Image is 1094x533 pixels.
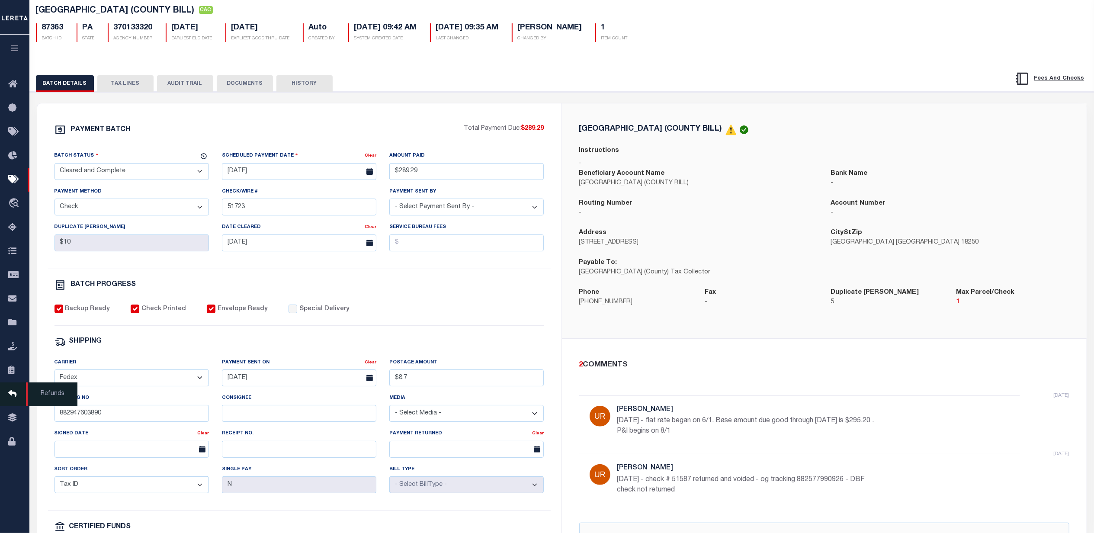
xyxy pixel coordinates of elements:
[464,124,544,134] p: Total Payment Due:
[231,35,290,42] p: EARLIEST GOOD THRU DATE
[617,475,877,495] p: [DATE] - check # 51587 returned and voided - og tracking 882577990926 - DBF check not returned
[579,199,633,209] label: Routing Number
[705,288,716,298] label: Fax
[97,75,154,92] button: TAX LINES
[389,466,414,473] label: Bill Type
[389,369,544,386] input: $
[590,406,610,427] img: Urbina, Matthew
[831,238,1069,247] p: [GEOGRAPHIC_DATA] [GEOGRAPHIC_DATA] 18250
[617,416,877,437] p: [DATE] - flat rate began on 6/1. Base amount due good through [DATE] is $295.20 . P&I begins on 8/1
[71,126,131,133] h6: PAYMENT BATCH
[518,23,582,33] h5: [PERSON_NAME]
[69,338,102,345] h6: SHIPPING
[217,75,273,92] button: DOCUMENTS
[55,151,99,160] label: Batch Status
[365,154,376,158] a: Clear
[42,35,64,42] p: BATCH ID
[55,188,102,196] label: Payment Method
[199,7,213,16] a: CAC
[532,431,544,436] a: Clear
[222,430,253,437] label: Receipt No.
[222,395,251,402] label: Consignee
[309,23,335,33] h5: Auto
[590,464,610,485] img: Urbina, Matthew
[218,305,268,314] label: Envelope Ready
[579,169,665,179] label: Beneficiary Account Name
[172,23,212,33] h5: [DATE]
[197,431,209,436] a: Clear
[65,305,110,314] label: Backup Ready
[71,281,136,288] h6: BATCH PROGRESS
[222,151,298,160] label: Scheduled Payment Date
[389,224,446,231] label: Service Bureau Fees
[518,35,582,42] p: CHANGED BY
[389,359,437,366] label: Postage Amount
[26,382,77,406] span: Refunds
[199,6,213,14] span: CAC
[114,23,153,33] h5: 370133320
[8,198,22,209] i: travel_explore
[36,75,94,92] button: BATCH DETAILS
[55,359,77,366] label: Carrier
[222,359,269,366] label: Payment Sent On
[1054,392,1069,399] p: [DATE]
[222,224,261,231] label: Date Cleared
[601,35,628,42] p: ITEM COUNT
[436,23,499,33] h5: [DATE] 09:35 AM
[354,35,417,42] p: SYSTEM CREATED DATE
[365,225,376,229] a: Clear
[579,159,1069,169] p: -
[389,188,436,196] label: Payment Sent By
[601,23,628,33] h5: 1
[389,163,544,180] input: $
[705,298,818,307] p: -
[831,298,943,307] p: 5
[114,35,153,42] p: AGENCY NUMBER
[831,288,919,298] label: Duplicate [PERSON_NAME]
[579,228,607,238] label: Address
[1011,70,1088,88] button: Fees And Checks
[389,430,442,437] label: Payment Returned
[579,361,583,369] span: 2
[831,209,1069,218] p: -
[579,209,818,218] p: -
[55,224,125,231] label: Duplicate [PERSON_NAME]
[579,258,617,268] label: Payable To:
[579,146,619,156] label: Instructions
[579,238,818,247] p: [STREET_ADDRESS]
[521,125,544,132] span: $289.29
[389,234,544,251] input: $
[222,466,251,473] label: Single Pay
[354,23,417,33] h5: [DATE] 09:42 AM
[299,305,350,314] label: Special Delivery
[83,35,95,42] p: STATE
[231,23,290,33] h5: [DATE]
[617,406,877,414] h5: [PERSON_NAME]
[740,125,748,134] img: check-icon-green.svg
[309,35,335,42] p: CREATED BY
[36,6,195,15] span: [GEOGRAPHIC_DATA] (COUNTY BILL)
[389,395,405,402] label: Media
[579,360,1066,371] div: COMMENTS
[617,464,877,472] h5: [PERSON_NAME]
[436,35,499,42] p: LAST CHANGED
[55,466,88,473] label: Sort Order
[83,23,95,33] h5: PA
[831,169,867,179] label: Bank Name
[579,268,818,277] p: [GEOGRAPHIC_DATA] (County) Tax Collector
[579,298,692,307] p: [PHONE_NUMBER]
[956,288,1015,298] label: Max Parcel/Check
[831,199,885,209] label: Account Number
[157,75,213,92] button: AUDIT TRAIL
[55,234,209,251] input: $
[1054,450,1069,458] p: [DATE]
[365,360,376,365] a: Clear
[69,523,131,531] h6: CERTIFIED FUNDS
[42,23,64,33] h5: 87363
[276,75,333,92] button: HISTORY
[831,228,862,238] label: CityStZip
[579,179,818,188] p: [GEOGRAPHIC_DATA] (COUNTY BILL)
[579,125,722,133] h5: [GEOGRAPHIC_DATA] (COUNTY BILL)
[831,179,1069,188] p: -
[956,298,1069,307] p: 1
